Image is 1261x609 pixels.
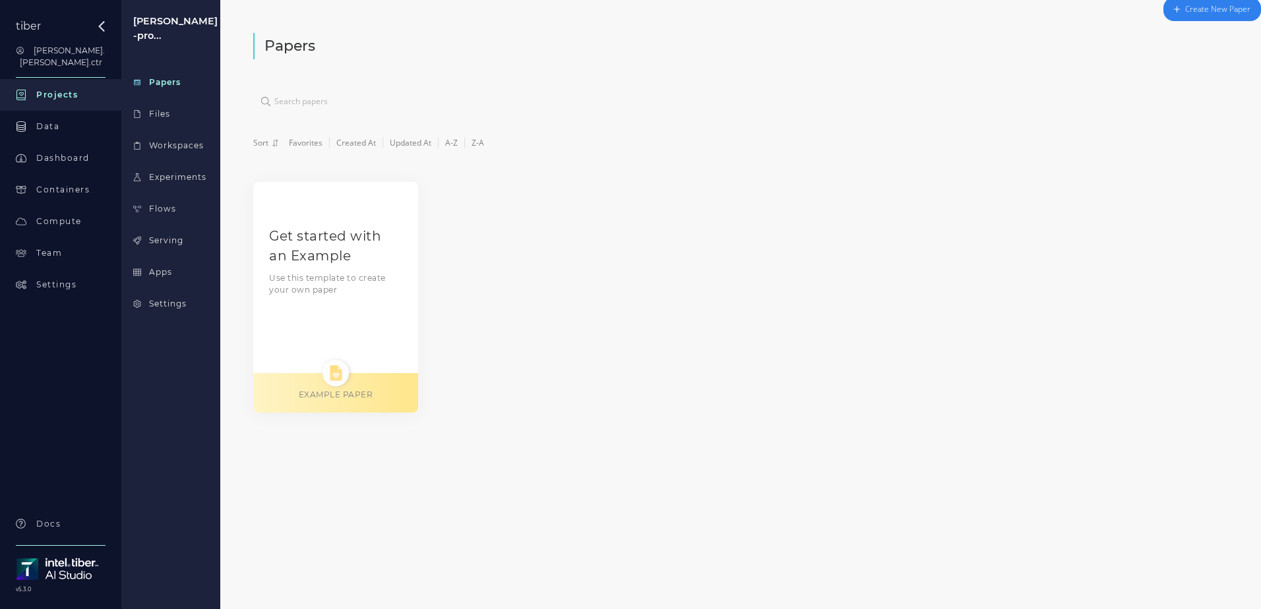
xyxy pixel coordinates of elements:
[133,78,141,86] img: table-tree-3a4a20261bf26d49f2eebd1a2176dd82.svg
[149,298,187,310] div: Settings
[465,137,491,148] span: Z-A
[149,266,172,278] div: Apps
[133,288,220,320] a: Settings
[270,95,1228,108] input: Search papers
[36,152,90,164] div: Dashboard
[133,161,220,193] a: Experiments
[36,279,77,291] div: Settings
[36,216,82,227] div: Compute
[36,518,61,530] div: Docs
[36,247,62,259] div: Team
[326,364,346,382] img: Example paper
[269,272,402,285] div: Use this template to create your own paper
[149,140,204,152] div: Workspaces
[253,373,418,413] div: EXAMPLE PAPER
[36,184,90,196] div: Containers
[16,20,41,32] a: tiber
[149,171,206,183] div: Experiments
[16,585,106,593] span: v5.3.0
[1174,3,1250,15] div: Create New Paper
[439,137,465,148] span: A-Z
[133,67,220,98] a: Papers
[36,89,78,101] div: Projects
[133,193,220,225] a: Flows
[20,45,106,67] span: [PERSON_NAME].[PERSON_NAME].ctr
[149,108,170,120] div: Files
[149,203,176,215] div: Flows
[383,137,439,148] span: Updated At
[253,33,315,59] h2: Papers
[269,194,402,266] a: Get started with an Example
[253,137,268,149] span: Sort
[133,225,220,256] a: Serving
[16,45,106,69] button: [PERSON_NAME].[PERSON_NAME].ctr
[36,121,59,132] div: Data
[282,137,330,148] span: Favorites
[133,15,218,42] a: [PERSON_NAME]-pro...
[149,76,181,88] div: Papers
[330,137,383,148] span: Created At
[149,235,183,246] div: Serving
[133,130,220,161] a: Workspaces
[16,558,98,580] img: tiber-logo-76e8fa072ba225ebf298c23a54adabbc.png
[133,256,220,288] a: Apps
[133,98,220,130] a: Files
